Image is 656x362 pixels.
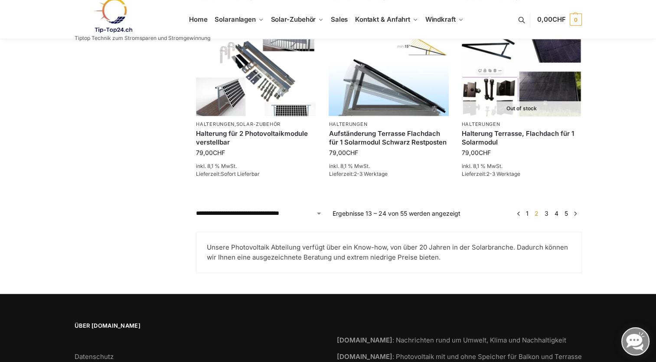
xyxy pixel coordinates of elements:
[331,15,348,23] span: Sales
[329,162,448,170] p: inkl. 8,1 % MwSt.
[196,121,235,127] a: Halterungen
[479,149,491,156] span: CHF
[196,26,316,116] img: Halterung für 2 Photovoltaikmodule verstellbar
[552,210,561,217] a: Seite 4
[329,26,448,116] img: Halterung-Terrasse Aufständerung
[512,209,582,218] nav: Produkt-Seitennummerierung
[462,171,520,177] span: Lieferzeit:
[462,26,581,116] a: Out of stockHalterung Terrasse, Flachdach für 1 Solarmodul
[462,121,500,127] a: Halterungen
[271,15,316,23] span: Solar-Zubehör
[329,149,358,156] bdi: 79,00
[213,149,225,156] span: CHF
[207,243,571,262] p: Unsere Photovoltaik Abteilung verfügt über ein Know-how, von über 20 Jahren in der Solarbranche. ...
[75,36,210,41] p: Tiptop Technik zum Stromsparen und Stromgewinnung
[337,352,392,361] strong: [DOMAIN_NAME]
[196,121,316,128] p: ,
[337,336,566,344] a: [DOMAIN_NAME]: Nachrichten rund um Umwelt, Klima und Nachhaltigkeit
[75,352,114,361] a: Datenschutz
[329,121,367,127] a: Halterungen
[329,129,448,146] a: Aufständerung Terrasse Flachdach für 1 Solarmodul Schwarz Restposten
[552,15,566,23] span: CHF
[542,210,551,217] a: Seite 3
[337,336,392,344] strong: [DOMAIN_NAME]
[196,162,316,170] p: inkl. 8,1 % MwSt.
[462,129,581,146] a: Halterung Terrasse, Flachdach für 1 Solarmodul
[532,210,541,217] span: Seite 2
[355,15,410,23] span: Kontakt & Anfahrt
[236,121,281,127] a: Solar-Zubehör
[462,26,581,116] img: Halterung Terrasse, Flachdach für 1 Solarmodul
[333,209,460,218] p: Ergebnisse 13 – 24 von 55 werden angezeigt
[537,15,565,23] span: 0,00
[516,209,522,218] a: ←
[353,171,387,177] span: 2-3 Werktage
[562,210,570,217] a: Seite 5
[462,162,581,170] p: inkl. 8,1 % MwSt.
[524,210,531,217] a: Seite 1
[337,352,582,361] a: [DOMAIN_NAME]: Photovoltaik mit und ohne Speicher für Balkon und Terrasse
[196,171,260,177] span: Lieferzeit:
[572,209,578,218] a: →
[221,171,260,177] span: Sofort Lieferbar
[215,15,256,23] span: Solaranlagen
[196,149,225,156] bdi: 79,00
[537,7,581,33] a: 0,00CHF 0
[329,171,387,177] span: Lieferzeit:
[462,149,491,156] bdi: 79,00
[196,209,322,218] select: Shop-Reihenfolge
[75,322,320,330] span: Über [DOMAIN_NAME]
[425,15,456,23] span: Windkraft
[570,13,582,26] span: 0
[486,171,520,177] span: 2-3 Werktage
[346,149,358,156] span: CHF
[196,129,316,146] a: Halterung für 2 Photovoltaikmodule verstellbar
